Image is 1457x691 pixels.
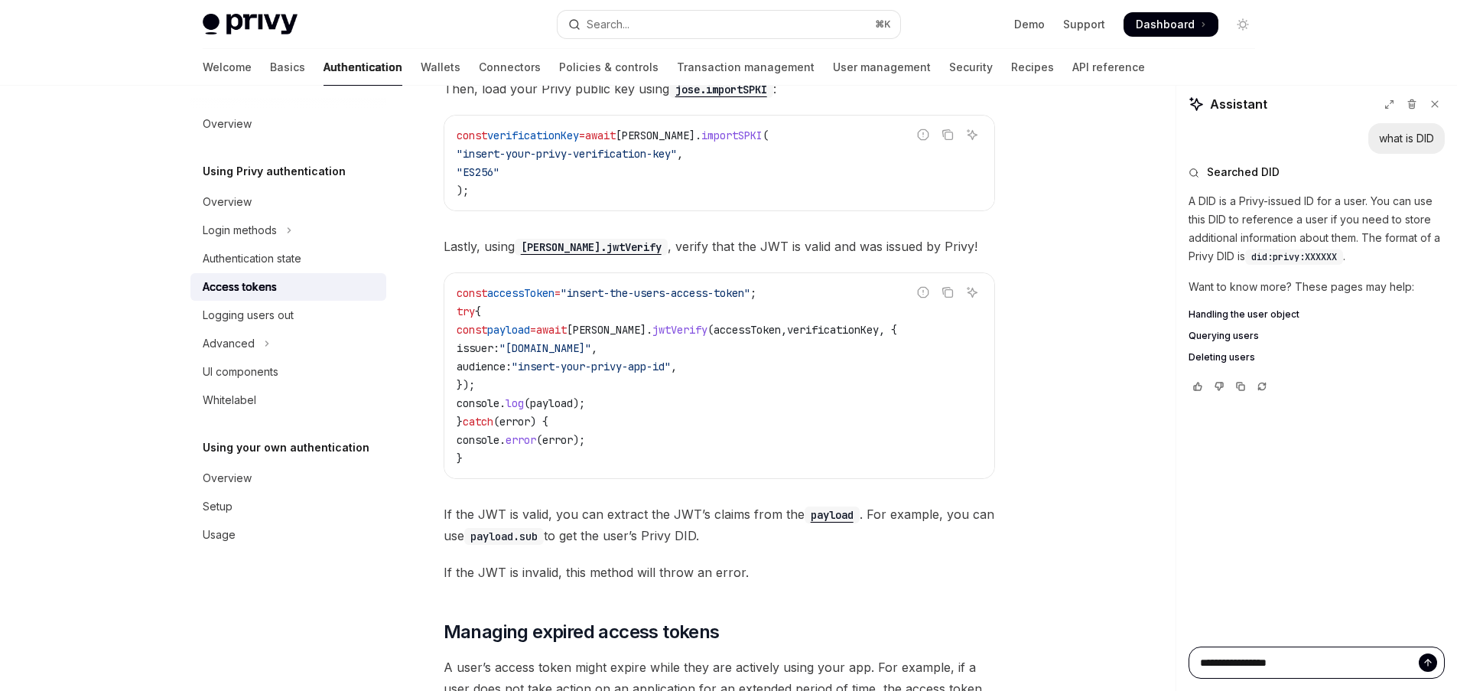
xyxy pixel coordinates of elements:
[457,451,463,465] span: }
[671,360,677,373] span: ,
[669,81,773,96] a: jose.importSPKI
[1419,654,1437,672] button: Send message
[1207,165,1280,180] span: Searched DID
[1011,49,1054,86] a: Recipes
[512,360,671,373] span: "insert-your-privy-app-id"
[499,415,530,429] span: error
[203,334,255,353] div: Advanced
[962,282,982,302] button: Ask AI
[646,323,652,337] span: .
[487,323,530,337] span: payload
[567,323,646,337] span: [PERSON_NAME]
[962,125,982,145] button: Ask AI
[524,396,530,410] span: (
[457,433,499,447] span: console
[421,49,460,86] a: Wallets
[457,323,487,337] span: const
[493,415,499,429] span: (
[875,18,891,31] span: ⌘ K
[1189,379,1207,394] button: Vote that response was good
[652,323,707,337] span: jwtVerify
[444,504,995,546] span: If the JWT is valid, you can extract the JWT’s claims from the . For example, you can use to get ...
[190,245,386,272] a: Authentication state
[203,469,252,487] div: Overview
[585,129,616,142] span: await
[203,306,294,324] div: Logging users out
[669,81,773,98] code: jose.importSPKI
[913,282,933,302] button: Report incorrect code
[1189,278,1445,296] p: Want to know more? These pages may help:
[190,464,386,492] a: Overview
[487,286,555,300] span: accessToken
[457,415,463,429] span: }
[1189,351,1255,363] span: Deleting users
[457,378,475,392] span: });
[457,129,487,142] span: const
[536,433,542,447] span: (
[1210,379,1228,394] button: Vote that response was not good
[1210,95,1267,113] span: Assistant
[695,129,701,142] span: .
[677,147,683,161] span: ,
[949,49,993,86] a: Security
[190,358,386,386] a: UI components
[1189,192,1445,266] p: A DID is a Privy-issued ID for a user. You can use this DID to reference a user if you need to st...
[1124,12,1218,37] a: Dashboard
[203,14,298,35] img: light logo
[714,323,781,337] span: accessToken
[203,115,252,133] div: Overview
[530,323,536,337] span: =
[1231,379,1250,394] button: Copy chat response
[1251,251,1337,263] span: did:privy:XXXXXX
[1189,351,1445,363] a: Deleting users
[506,433,536,447] span: error
[190,188,386,216] a: Overview
[913,125,933,145] button: Report incorrect code
[1189,330,1259,342] span: Querying users
[805,507,860,522] a: payload
[1379,131,1434,146] div: what is DID
[475,305,481,318] span: {
[444,620,720,644] span: Managing expired access tokens
[750,286,756,300] span: ;
[542,433,573,447] span: error
[587,15,629,34] div: Search...
[561,286,750,300] span: "insert-the-users-access-token"
[805,507,860,523] code: payload
[203,162,346,181] h5: Using Privy authentication
[479,49,541,86] a: Connectors
[464,528,544,545] code: payload.sub
[573,396,585,410] span: );
[536,323,567,337] span: await
[1189,308,1445,321] a: Handling the user object
[833,49,931,86] a: User management
[444,562,995,583] span: If the JWT is invalid, this method will throw an error.
[463,415,493,429] span: catch
[203,49,252,86] a: Welcome
[1014,17,1045,32] a: Demo
[1231,12,1255,37] button: Toggle dark mode
[457,396,499,410] span: console
[879,323,897,337] span: , {
[499,433,506,447] span: .
[457,184,469,197] span: );
[190,273,386,301] a: Access tokens
[499,341,591,355] span: "[DOMAIN_NAME]"
[190,330,386,357] button: Toggle Advanced section
[1072,49,1145,86] a: API reference
[457,286,487,300] span: const
[573,433,585,447] span: );
[781,323,787,337] span: ,
[763,129,769,142] span: (
[324,49,402,86] a: Authentication
[1063,17,1105,32] a: Support
[203,221,277,240] div: Login methods
[203,391,256,409] div: Whitelabel
[515,239,668,256] code: [PERSON_NAME].jwtVerify
[203,438,369,457] h5: Using your own authentication
[444,236,995,257] span: Lastly, using , verify that the JWT is valid and was issued by Privy!
[457,360,512,373] span: audience:
[616,129,695,142] span: [PERSON_NAME]
[203,249,301,268] div: Authentication state
[787,323,879,337] span: verificationKey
